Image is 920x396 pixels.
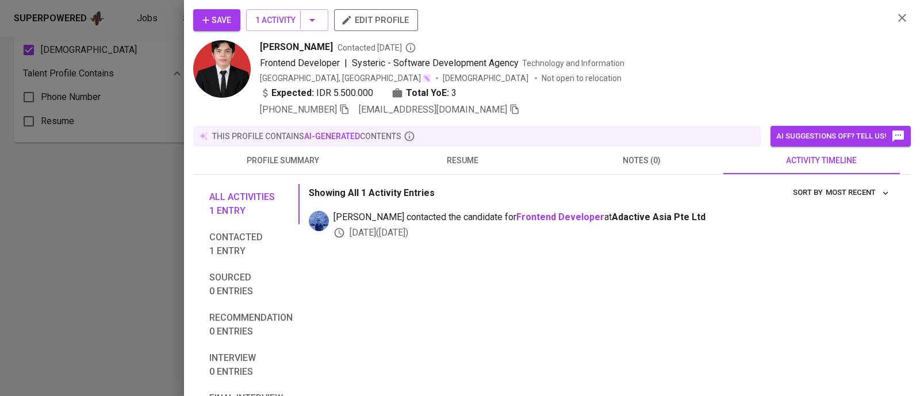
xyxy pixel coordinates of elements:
b: Total YoE: [406,86,449,100]
span: Contacted 1 entry [209,230,293,258]
div: [DATE] ( [DATE] ) [333,226,892,240]
span: sort by [793,188,823,197]
a: Frontend Developer [516,212,604,222]
span: All activities 1 entry [209,190,293,218]
div: IDR 5.500.000 [260,86,373,100]
span: 3 [451,86,457,100]
button: sort by [823,184,892,202]
img: magic_wand.svg [422,74,431,83]
a: edit profile [334,15,418,24]
img: aldiron.tahalele@glints.com [309,211,329,231]
span: Adactive Asia Pte Ltd [612,212,706,222]
span: Most Recent [826,186,890,199]
button: 1 Activity [246,9,328,31]
span: Save [202,13,231,28]
span: [PERSON_NAME] contacted the candidate for at [333,211,892,224]
span: edit profile [343,13,409,28]
span: | [344,56,347,70]
span: Interview 0 entries [209,351,293,379]
p: this profile contains contents [212,130,401,142]
b: Expected: [271,86,314,100]
svg: By Batam recruiter [405,42,416,53]
button: AI suggestions off? Tell us! [770,126,911,147]
span: Recommendation 0 entries [209,311,293,339]
span: [PHONE_NUMBER] [260,104,337,115]
img: 7b28fb9424234f0ab80029aca02e7c19.jpg [193,40,251,98]
span: Frontend Developer [260,57,340,68]
span: notes (0) [559,153,724,168]
span: [DEMOGRAPHIC_DATA] [443,72,530,84]
span: resume [379,153,545,168]
span: AI suggestions off? Tell us! [776,129,905,143]
p: Showing All 1 Activity Entries [309,186,435,200]
button: edit profile [334,9,418,31]
span: 1 Activity [255,13,319,28]
span: Technology and Information [522,59,624,68]
button: Save [193,9,240,31]
p: Not open to relocation [542,72,622,84]
span: Systeric - Software Development Agency [352,57,519,68]
span: [PERSON_NAME] [260,40,333,54]
span: Contacted [DATE] [338,42,416,53]
div: [GEOGRAPHIC_DATA], [GEOGRAPHIC_DATA] [260,72,431,84]
span: activity timeline [738,153,904,168]
span: profile summary [200,153,366,168]
span: [EMAIL_ADDRESS][DOMAIN_NAME] [359,104,507,115]
span: Sourced 0 entries [209,271,293,298]
span: AI-generated [304,132,360,141]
